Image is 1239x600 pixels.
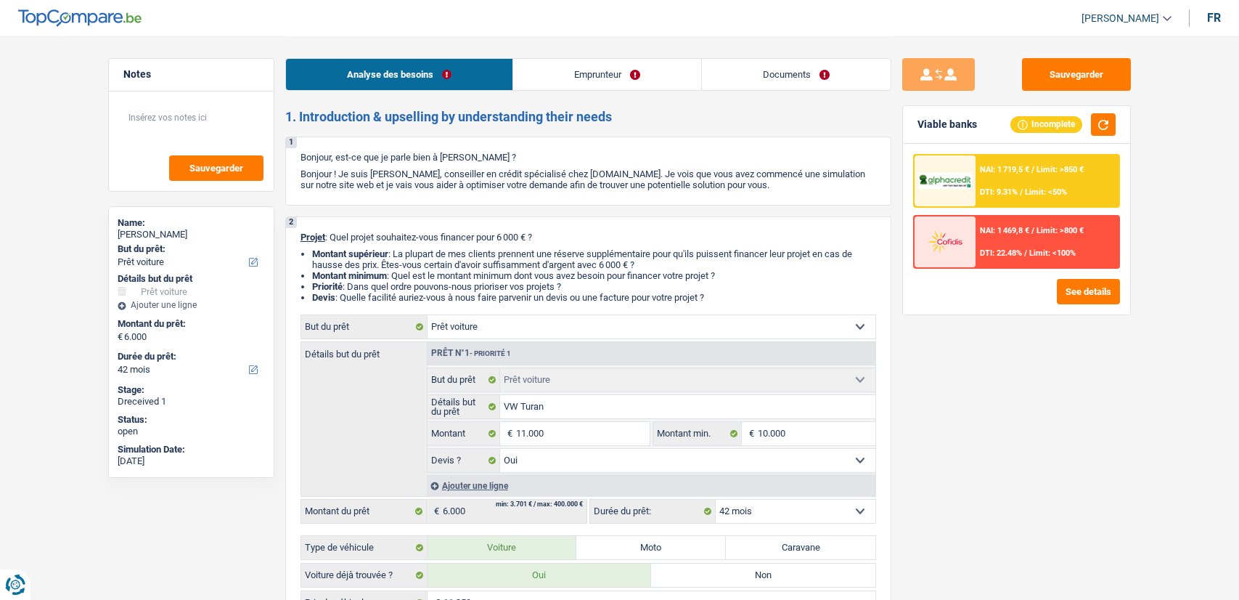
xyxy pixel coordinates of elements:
div: Détails but du prêt [118,273,265,285]
label: Type de véhicule [301,536,428,559]
div: Dreceived 1 [118,396,265,408]
span: Limit: >850 € [1036,165,1084,174]
div: [DATE] [118,455,265,467]
a: Analyse des besoins [286,59,512,90]
li: : Dans quel ordre pouvons-nous prioriser vos projets ? [312,281,876,292]
span: Limit: <100% [1029,248,1076,258]
span: [PERSON_NAME] [1081,12,1159,25]
label: But du prêt [428,368,501,392]
li: : La plupart de mes clients prennent une réserve supplémentaire pour qu'ils puissent financer leu... [312,248,876,270]
h2: 1. Introduction & upselling by understanding their needs [285,109,891,125]
span: / [1020,187,1023,197]
label: Durée du prêt: [118,351,262,362]
label: Voiture [428,536,577,559]
div: Ajouter une ligne [118,300,265,310]
li: : Quelle facilité auriez-vous à nous faire parvenir un devis ou une facture pour votre projet ? [312,292,876,303]
p: : Quel projet souhaitez-vous financer pour 6 000 € ? [300,232,876,243]
label: Détails but du prêt [301,342,427,359]
span: Projet [300,232,325,243]
div: Name: [118,217,265,229]
span: € [500,422,516,445]
img: AlphaCredit [918,173,972,190]
p: Bonjour ! Je suis [PERSON_NAME], conseiller en crédit spécialisé chez [DOMAIN_NAME]. Je vois que ... [300,169,876,190]
p: Bonjour, est-ce que je parle bien à [PERSON_NAME] ? [300,152,876,163]
a: Documents [702,59,891,90]
div: open [118,426,265,437]
div: 1 [286,137,297,148]
div: Incomplete [1010,116,1082,132]
button: Sauvegarder [169,155,263,181]
div: Stage: [118,384,265,396]
span: Devis [312,292,335,303]
label: But du prêt [301,315,428,338]
strong: Montant minimum [312,270,387,281]
div: Status: [118,414,265,426]
label: Moto [576,536,726,559]
strong: Montant supérieur [312,248,388,259]
li: : Quel est le montant minimum dont vous avez besoin pour financer votre projet ? [312,270,876,281]
a: Emprunteur [513,59,701,90]
div: Viable banks [917,118,977,131]
h5: Notes [123,68,259,81]
span: € [742,422,758,445]
span: DTI: 22.48% [980,248,1022,258]
label: Caravane [726,536,875,559]
label: Montant [428,422,501,445]
label: Oui [428,564,652,587]
label: Durée du prêt: [590,500,716,523]
span: / [1031,165,1034,174]
span: € [118,331,123,343]
div: min: 3.701 € / max: 400.000 € [496,501,583,508]
span: / [1031,226,1034,235]
span: € [427,500,443,523]
label: Non [651,564,875,587]
div: 2 [286,217,297,228]
a: [PERSON_NAME] [1070,7,1171,31]
label: Montant min. [653,422,742,445]
div: Ajouter une ligne [427,475,875,496]
strong: Priorité [312,281,343,292]
div: [PERSON_NAME] [118,229,265,240]
label: Devis ? [428,449,501,472]
div: fr [1207,11,1221,25]
img: TopCompare Logo [18,9,142,27]
span: Sauvegarder [189,163,243,173]
div: Prêt n°1 [428,349,515,358]
button: See details [1057,279,1120,304]
span: / [1024,248,1027,258]
button: Sauvegarder [1022,58,1131,91]
label: Montant du prêt [301,500,427,523]
span: Limit: <50% [1025,187,1067,197]
span: Limit: >800 € [1036,226,1084,235]
img: Cofidis [918,228,972,255]
label: Voiture déjà trouvée ? [301,564,428,587]
label: Détails but du prêt [428,395,501,418]
span: NAI: 1 469,8 € [980,226,1029,235]
label: But du prêt: [118,243,262,255]
span: NAI: 1 719,5 € [980,165,1029,174]
div: Simulation Date: [118,444,265,455]
label: Montant du prêt: [118,318,262,330]
span: - Priorité 1 [470,349,511,357]
span: DTI: 9.31% [980,187,1018,197]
